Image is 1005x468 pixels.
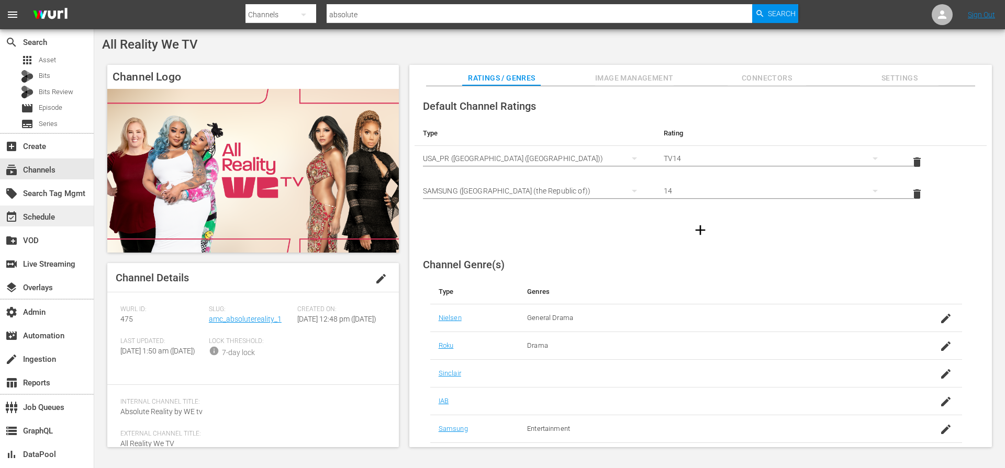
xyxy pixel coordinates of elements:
span: 475 [120,315,133,323]
div: USA_PR ([GEOGRAPHIC_DATA] ([GEOGRAPHIC_DATA])) [423,144,647,173]
span: Channels [5,164,18,176]
span: Wurl ID: [120,305,204,314]
h4: Channel Logo [107,65,399,89]
span: Channel Genre(s) [423,258,505,271]
a: Samsung [439,425,468,432]
span: [DATE] 12:48 pm ([DATE]) [297,315,376,323]
span: Internal Channel Title: [120,398,381,406]
span: Reports [5,376,18,389]
span: External Channel Title: [120,430,381,438]
a: IAB [439,397,449,405]
span: Lock Threshold: [209,337,292,346]
span: Search [5,36,18,49]
a: Nielsen [439,314,462,322]
span: Overlays [5,281,18,294]
span: Bits Review [39,87,73,97]
span: Schedule [5,211,18,223]
img: ans4CAIJ8jUAAAAAAAAAAAAAAAAAAAAAAAAgQb4GAAAAAAAAAAAAAAAAAAAAAAAAJMjXAAAAAAAAAAAAAAAAAAAAAAAAgAT5G... [25,3,75,27]
a: amc_absolutereality_1 [209,315,282,323]
button: edit [368,266,394,291]
span: Last Updated: [120,337,204,346]
span: DataPool [5,448,18,461]
span: Search Tag Mgmt [5,187,18,200]
th: Type [430,279,519,304]
span: menu [6,8,19,21]
div: SAMSUNG ([GEOGRAPHIC_DATA] (the Republic of)) [423,176,647,206]
button: Search [752,4,798,23]
span: All Reality We TV [102,37,198,52]
th: Genres [519,279,903,304]
span: Connectors [728,72,806,85]
span: Admin [5,306,18,318]
span: Series [21,118,33,130]
span: Bits [39,71,50,81]
img: All Reality We TV [107,89,399,253]
button: delete [904,181,930,207]
span: info [209,346,219,356]
span: Ratings / Genres [462,72,541,85]
a: Sign Out [968,10,995,19]
span: Create [5,140,18,153]
span: Job Queues [5,401,18,414]
div: 7-day lock [222,347,255,358]
span: Slug: [209,305,292,314]
span: Live Streaming [5,258,18,270]
span: [DATE] 1:50 am ([DATE]) [120,347,195,355]
div: Bits Review [21,86,33,98]
div: 14 [664,176,888,206]
div: TV14 [664,144,888,173]
span: Asset [21,54,33,66]
span: edit [375,272,387,285]
span: Search [768,4,796,23]
th: Rating [655,121,896,146]
span: VOD [5,234,18,247]
span: delete [911,188,923,200]
span: Channel Details [116,271,189,284]
span: Settings [860,72,939,85]
div: Bits [21,70,33,83]
span: Automation [5,329,18,342]
a: Sinclair [439,369,461,377]
span: Absolute Reality by WE tv [120,407,203,416]
span: Episode [39,102,62,113]
span: Image Management [595,72,674,85]
span: Created On: [297,305,381,314]
span: Default Channel Ratings [423,100,536,112]
a: Roku [439,341,454,349]
span: GraphQL [5,425,18,437]
span: Episode [21,102,33,115]
span: Ingestion [5,353,18,366]
table: simple table [415,121,987,210]
span: Series [39,119,58,129]
span: Asset [39,55,56,65]
span: All Reality We TV [120,439,174,448]
th: Type [415,121,655,146]
span: delete [911,156,923,168]
button: delete [904,150,930,175]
